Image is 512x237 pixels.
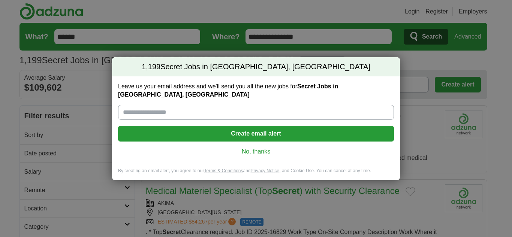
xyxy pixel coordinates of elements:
[118,82,394,99] label: Leave us your email address and we'll send you all the new jobs for
[118,126,394,142] button: Create email alert
[124,148,388,156] a: No, thanks
[142,62,160,72] span: 1,199
[112,57,400,77] h2: Secret Jobs in [GEOGRAPHIC_DATA], [GEOGRAPHIC_DATA]
[112,168,400,180] div: By creating an email alert, you agree to our and , and Cookie Use. You can cancel at any time.
[204,168,243,173] a: Terms & Conditions
[251,168,280,173] a: Privacy Notice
